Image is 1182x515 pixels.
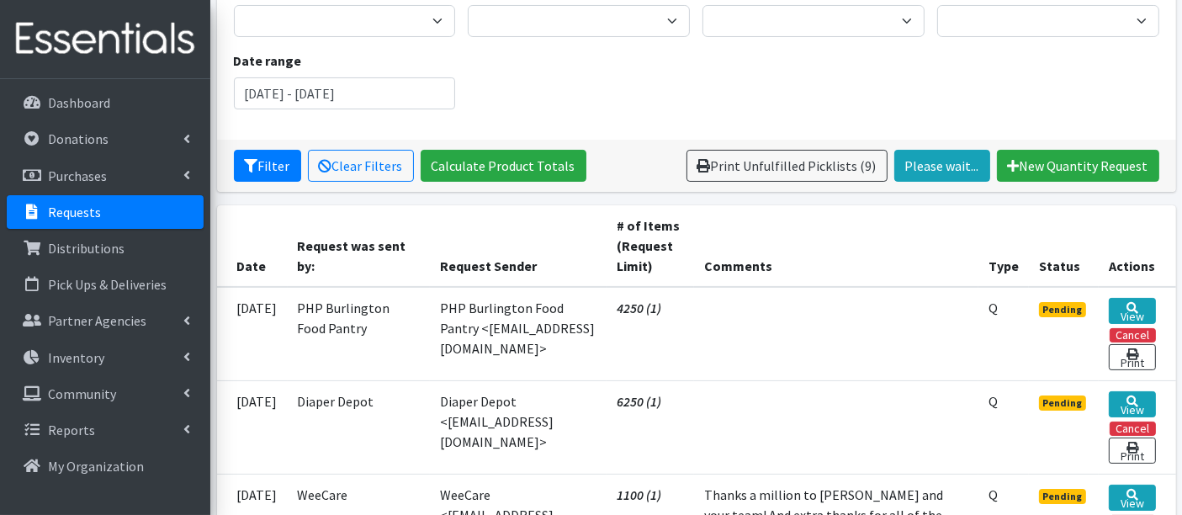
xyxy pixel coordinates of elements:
a: Print [1109,438,1155,464]
a: Print [1109,344,1155,370]
a: Pick Ups & Deliveries [7,268,204,301]
td: [DATE] [217,380,288,474]
button: Filter [234,150,301,182]
a: New Quantity Request [997,150,1159,182]
span: Pending [1039,302,1087,317]
th: Actions [1099,205,1175,287]
a: Clear Filters [308,150,414,182]
td: Diaper Depot [288,380,431,474]
p: Distributions [48,240,125,257]
a: View [1109,485,1155,511]
th: Comments [694,205,978,287]
td: PHP Burlington Food Pantry [288,287,431,381]
th: # of Items (Request Limit) [607,205,694,287]
button: Cancel [1110,422,1156,436]
a: Requests [7,195,204,229]
p: Requests [48,204,101,220]
a: Reports [7,413,204,447]
a: My Organization [7,449,204,483]
p: Dashboard [48,94,110,111]
p: Pick Ups & Deliveries [48,276,167,293]
span: Pending [1039,396,1087,411]
span: Pending [1039,489,1087,504]
button: Cancel [1110,328,1156,342]
th: Request was sent by: [288,205,431,287]
a: Please wait... [894,150,990,182]
a: Donations [7,122,204,156]
p: Purchases [48,167,107,184]
a: Calculate Product Totals [421,150,586,182]
abbr: Quantity [989,300,998,316]
td: Diaper Depot <[EMAIL_ADDRESS][DOMAIN_NAME]> [430,380,607,474]
p: Reports [48,422,95,438]
td: 6250 (1) [607,380,694,474]
td: 4250 (1) [607,287,694,381]
label: Date range [234,50,302,71]
a: Partner Agencies [7,304,204,337]
p: Inventory [48,349,104,366]
p: My Organization [48,458,144,475]
a: View [1109,391,1155,417]
a: Print Unfulfilled Picklists (9) [686,150,888,182]
th: Request Sender [430,205,607,287]
abbr: Quantity [989,393,998,410]
th: Date [217,205,288,287]
td: PHP Burlington Food Pantry <[EMAIL_ADDRESS][DOMAIN_NAME]> [430,287,607,381]
p: Donations [48,130,109,147]
a: Distributions [7,231,204,265]
p: Partner Agencies [48,312,146,329]
p: Community [48,385,116,402]
a: Community [7,377,204,411]
abbr: Quantity [989,486,998,503]
input: January 1, 2011 - December 31, 2011 [234,77,456,109]
th: Status [1029,205,1100,287]
th: Type [978,205,1029,287]
a: Dashboard [7,86,204,119]
img: HumanEssentials [7,11,204,67]
a: View [1109,298,1155,324]
a: Purchases [7,159,204,193]
td: [DATE] [217,287,288,381]
a: Inventory [7,341,204,374]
